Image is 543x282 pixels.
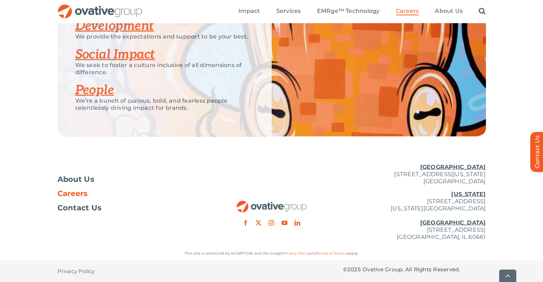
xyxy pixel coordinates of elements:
[75,47,155,62] a: Social Impact
[347,266,361,273] span: 2025
[282,220,287,226] a: youtube
[57,176,200,183] a: About Us
[238,7,260,15] a: Impact
[75,97,254,112] p: We’re a bunch of curious, bold, and fearless people relentlessly driving impact for brands.
[57,204,102,211] span: Contact Us
[435,7,463,15] a: About Us
[243,220,248,226] a: facebook
[295,220,300,226] a: linkedin
[343,266,486,273] p: © Ovative Group. All Rights Reserved.
[396,7,419,15] a: Careers
[317,7,379,15] a: EMRge™ Technology
[451,191,486,198] u: [US_STATE]
[57,261,200,282] nav: Footer - Privacy Policy
[57,250,486,257] p: This site is protected by reCAPTCHA and the Google and apply.
[420,219,486,226] u: [GEOGRAPHIC_DATA]
[343,164,486,185] p: [STREET_ADDRESS][US_STATE] [GEOGRAPHIC_DATA]
[75,33,254,40] p: We provide the expectations and support to be your best.
[256,220,261,226] a: twitter
[268,220,274,226] a: instagram
[57,190,200,197] a: Careers
[57,268,95,275] span: Privacy Policy
[283,251,309,256] a: Privacy Policy
[57,176,95,183] span: About Us
[479,7,486,15] a: Search
[75,82,114,98] a: People
[57,261,95,282] a: Privacy Policy
[276,7,301,15] a: Services
[420,164,486,170] u: [GEOGRAPHIC_DATA]
[57,204,200,211] a: Contact Us
[343,191,486,241] p: [STREET_ADDRESS] [US_STATE][GEOGRAPHIC_DATA] [STREET_ADDRESS] [GEOGRAPHIC_DATA], IL 60661
[57,176,200,211] nav: Footer Menu
[57,190,88,197] span: Careers
[57,4,143,10] a: OG_Full_horizontal_RGB
[75,62,254,76] p: We seek to foster a culture inclusive of all dimensions of difference.
[75,18,154,34] a: Development
[317,251,347,256] a: Terms of Service
[236,200,307,207] a: OG_Full_horizontal_RGB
